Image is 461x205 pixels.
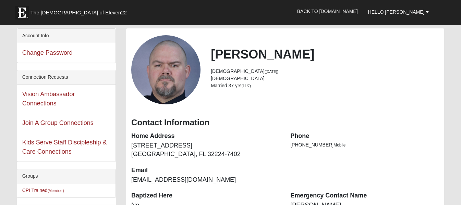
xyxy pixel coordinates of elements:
a: Kids Serve Staff Discipleship & Care Connections [22,139,107,155]
img: Eleven22 logo [15,6,29,20]
a: Change Password [22,49,73,56]
li: [DEMOGRAPHIC_DATA] [211,75,439,82]
dd: [STREET_ADDRESS] [GEOGRAPHIC_DATA], FL 32224-7402 [131,141,280,159]
h2: [PERSON_NAME] [211,47,439,62]
div: Connection Requests [17,70,116,85]
small: ([DATE]) [265,69,278,74]
a: The [DEMOGRAPHIC_DATA] of Eleven22 [12,2,149,20]
a: View Fullsize Photo [131,35,201,104]
span: Hello [PERSON_NAME] [368,9,425,15]
a: Vision Ambassador Connections [22,91,75,107]
a: Join A Group Connections [22,119,94,126]
li: Married 37 yrs [211,82,439,89]
small: (11/7) [242,84,251,88]
div: Account Info [17,29,116,43]
h3: Contact Information [131,118,439,128]
dt: Emergency Contact Name [290,191,439,200]
dt: Baptized Here [131,191,280,200]
dd: [EMAIL_ADDRESS][DOMAIN_NAME] [131,176,280,184]
a: CPI Trained(Member ) [22,188,64,193]
dt: Email [131,166,280,175]
a: Back to [DOMAIN_NAME] [292,3,363,20]
a: Hello [PERSON_NAME] [363,3,434,21]
li: [DEMOGRAPHIC_DATA] [211,68,439,75]
span: Mobile [333,143,345,148]
dt: Home Address [131,132,280,141]
small: (Member ) [48,189,64,193]
dt: Phone [290,132,439,141]
div: Groups [17,169,116,183]
li: [PHONE_NUMBER] [290,141,439,149]
span: The [DEMOGRAPHIC_DATA] of Eleven22 [31,9,127,16]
